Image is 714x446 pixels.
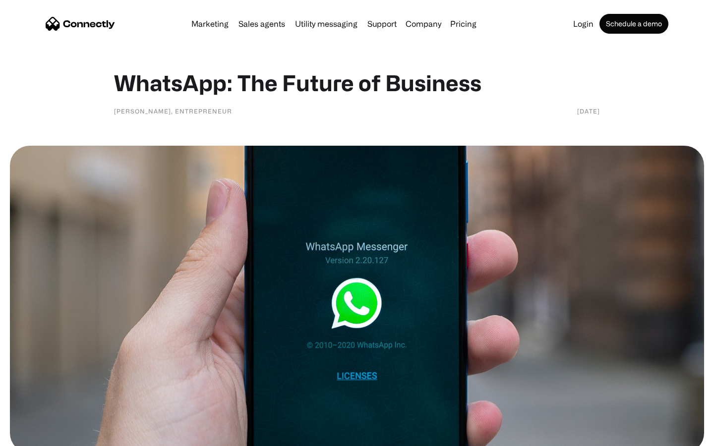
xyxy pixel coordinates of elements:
div: [DATE] [577,106,600,116]
ul: Language list [20,429,59,443]
a: Utility messaging [291,20,361,28]
aside: Language selected: English [10,429,59,443]
a: Pricing [446,20,480,28]
a: Schedule a demo [599,14,668,34]
a: Sales agents [235,20,289,28]
div: Company [406,17,441,31]
div: [PERSON_NAME], Entrepreneur [114,106,232,116]
a: Login [569,20,597,28]
a: Marketing [187,20,233,28]
a: Support [363,20,401,28]
h1: WhatsApp: The Future of Business [114,69,600,96]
